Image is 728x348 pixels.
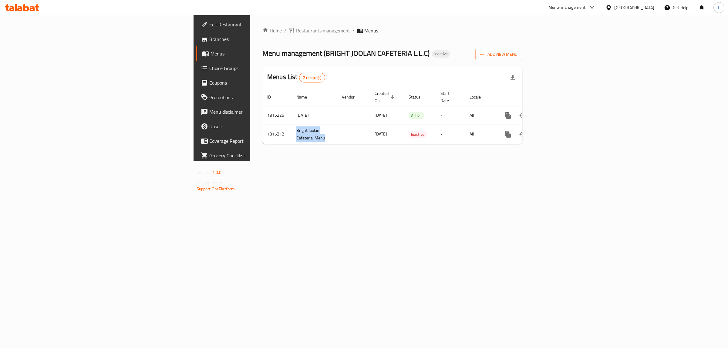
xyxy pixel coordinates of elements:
span: Locale [470,93,489,101]
a: Coverage Report [196,134,315,148]
td: All [465,125,496,144]
span: Menu management ( BRIGHT JOOLAN CAFETERIA L.L.C ) [262,46,430,60]
span: Upsell [209,123,310,130]
span: Created On [375,90,396,104]
span: Version: [197,169,211,176]
span: Coverage Report [209,137,310,145]
span: Choice Groups [209,65,310,72]
div: Total records count [299,73,325,82]
a: Branches [196,32,315,46]
table: enhanced table [262,88,564,144]
span: ID [267,93,279,101]
span: Name [296,93,315,101]
span: Inactive [409,131,427,138]
span: Restaurants management [296,27,350,34]
span: f [718,4,720,11]
td: - [436,106,465,125]
div: [GEOGRAPHIC_DATA] [614,4,654,11]
button: more [501,127,515,142]
td: - [436,125,465,144]
span: Inactive [432,51,450,56]
span: Menus [364,27,378,34]
span: [DATE] [375,130,387,138]
span: Grocery Checklist [209,152,310,159]
span: [DATE] [375,111,387,119]
a: Menu disclaimer [196,105,315,119]
div: Export file [505,70,520,85]
a: Edit Restaurant [196,17,315,32]
button: Change Status [515,108,530,123]
a: Promotions [196,90,315,105]
a: Support.OpsPlatform [197,185,235,193]
span: Edit Restaurant [209,21,310,28]
span: 1.0.0 [212,169,222,176]
span: Promotions [209,94,310,101]
span: Branches [209,35,310,43]
span: Vendor [342,93,362,101]
a: Restaurants management [289,27,350,34]
a: Coupons [196,75,315,90]
span: Get support on: [197,179,224,187]
span: Status [409,93,428,101]
div: Menu-management [548,4,586,11]
div: Inactive [432,50,450,58]
a: Choice Groups [196,61,315,75]
a: Upsell [196,119,315,134]
button: Add New Menu [475,49,522,60]
button: Change Status [515,127,530,142]
button: more [501,108,515,123]
span: Active [409,112,424,119]
span: Menu disclaimer [209,108,310,115]
span: Add New Menu [480,51,517,58]
span: 2 record(s) [299,75,325,81]
th: Actions [496,88,564,106]
nav: breadcrumb [262,27,522,34]
span: Start Date [440,90,457,104]
li: / [352,27,355,34]
h2: Menus List [267,72,325,82]
span: Menus [211,50,310,57]
span: Coupons [209,79,310,86]
a: Menus [196,46,315,61]
td: All [465,106,496,125]
a: Grocery Checklist [196,148,315,163]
